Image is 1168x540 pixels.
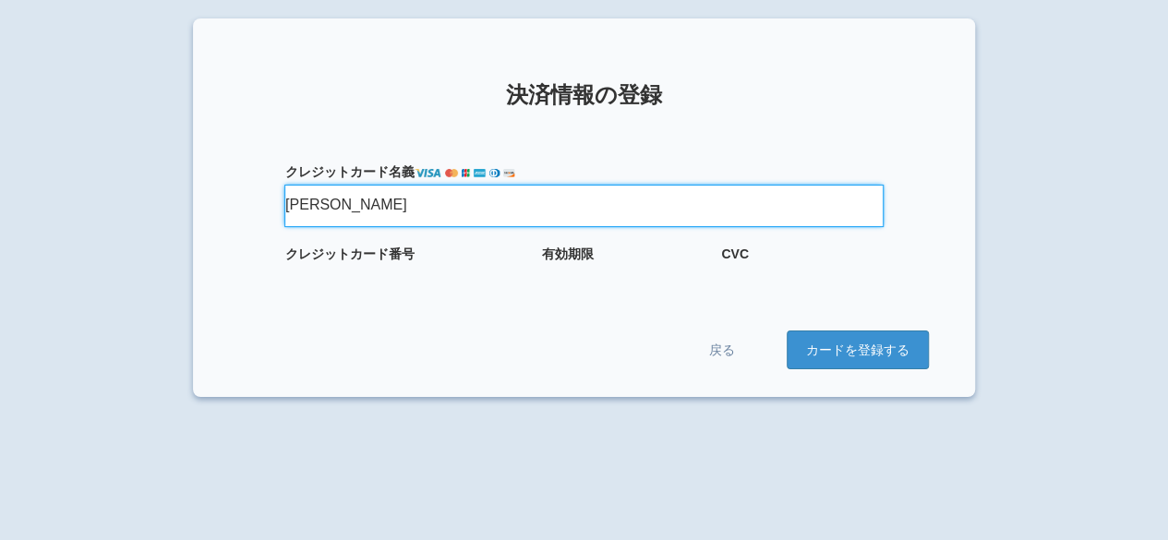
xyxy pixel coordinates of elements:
label: 有効期限 [542,245,704,263]
iframe: セキュアなカード番号入力フレーム [285,268,433,284]
h1: 決済情報の登録 [239,83,929,107]
label: カード名義 [285,162,883,181]
i: クレジット [285,164,350,179]
label: カード番号 [285,245,524,263]
input: TARO KAIWA [285,186,883,226]
a: 戻る [667,331,777,368]
iframe: セキュアな CVC 入力フレーム [721,268,786,284]
i: クレジット [285,246,350,261]
label: CVC [721,245,883,263]
iframe: セキュアな有効期限入力フレーム [542,268,607,284]
button: カードを登録する [787,330,929,369]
